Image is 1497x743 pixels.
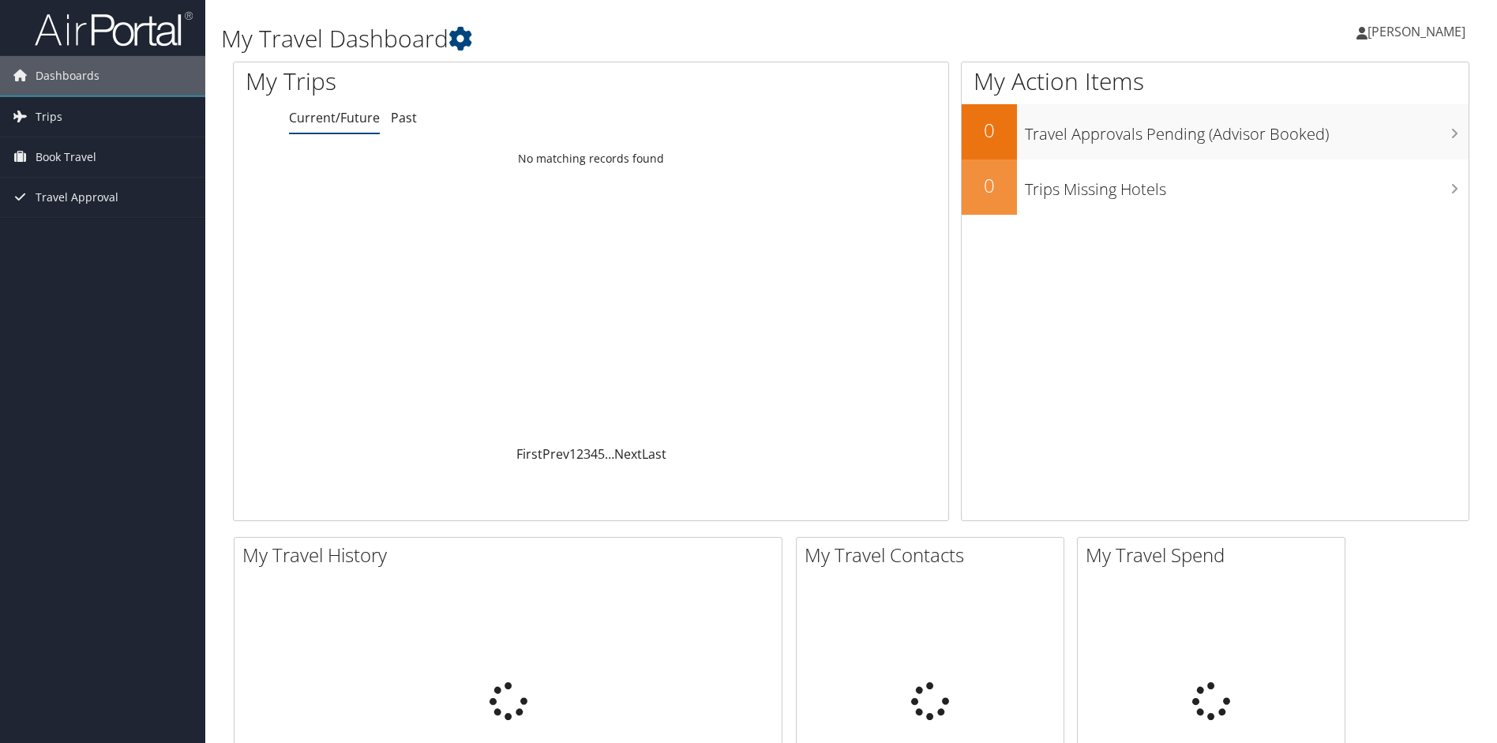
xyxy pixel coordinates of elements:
[36,137,96,177] span: Book Travel
[391,109,417,126] a: Past
[598,445,605,463] a: 5
[962,117,1017,144] h2: 0
[35,10,193,47] img: airportal-logo.png
[962,65,1469,98] h1: My Action Items
[591,445,598,463] a: 4
[583,445,591,463] a: 3
[614,445,642,463] a: Next
[36,178,118,217] span: Travel Approval
[642,445,666,463] a: Last
[1025,115,1469,145] h3: Travel Approvals Pending (Advisor Booked)
[242,542,782,569] h2: My Travel History
[542,445,569,463] a: Prev
[1025,171,1469,201] h3: Trips Missing Hotels
[576,445,583,463] a: 2
[221,22,1061,55] h1: My Travel Dashboard
[605,445,614,463] span: …
[1368,23,1465,40] span: [PERSON_NAME]
[569,445,576,463] a: 1
[234,144,948,173] td: No matching records found
[962,172,1017,199] h2: 0
[805,542,1064,569] h2: My Travel Contacts
[1086,542,1345,569] h2: My Travel Spend
[36,97,62,137] span: Trips
[962,104,1469,159] a: 0Travel Approvals Pending (Advisor Booked)
[962,159,1469,215] a: 0Trips Missing Hotels
[36,56,99,96] span: Dashboards
[289,109,380,126] a: Current/Future
[516,445,542,463] a: First
[1356,8,1481,55] a: [PERSON_NAME]
[246,65,639,98] h1: My Trips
